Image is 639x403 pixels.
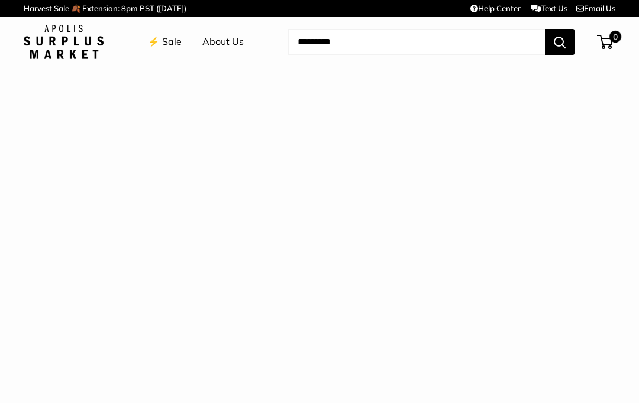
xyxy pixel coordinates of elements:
button: Search [545,29,575,55]
a: Help Center [470,4,521,13]
a: Text Us [531,4,567,13]
a: ⚡️ Sale [148,33,182,51]
a: About Us [202,33,244,51]
span: 0 [609,31,621,43]
img: Apolis: Surplus Market [24,25,104,59]
a: 0 [598,35,613,49]
a: Email Us [576,4,615,13]
input: Search... [288,29,545,55]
